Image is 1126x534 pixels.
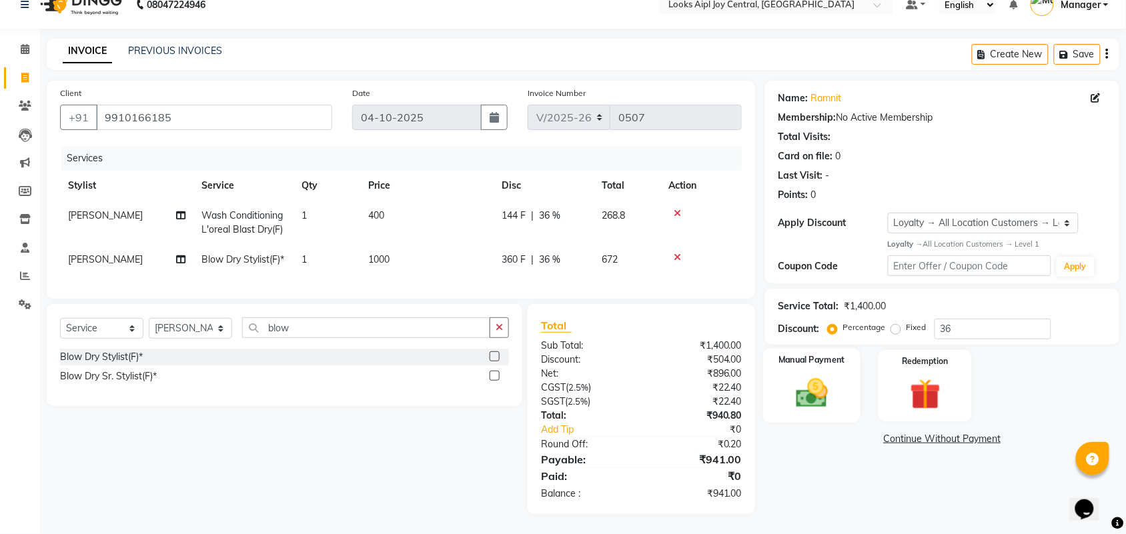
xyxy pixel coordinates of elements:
[531,468,642,484] div: Paid:
[531,395,642,409] div: ( )
[1057,257,1095,277] button: Apply
[811,91,842,105] a: Ramnit
[360,171,494,201] th: Price
[641,381,752,395] div: ₹22.40
[660,171,742,201] th: Action
[201,209,283,235] span: Wash Conditioning L'oreal Blast Dry(F)
[96,105,332,130] input: Search by Name/Mobile/Email/Code
[903,355,949,367] label: Redemption
[531,367,642,381] div: Net:
[494,171,594,201] th: Disc
[641,451,752,467] div: ₹941.00
[778,111,1106,125] div: No Active Membership
[352,87,370,99] label: Date
[778,299,839,313] div: Service Total:
[63,39,112,63] a: INVOICE
[531,353,642,367] div: Discount:
[531,253,534,267] span: |
[368,253,390,265] span: 1000
[844,299,887,313] div: ₹1,400.00
[294,171,360,201] th: Qty
[60,87,81,99] label: Client
[907,321,927,333] label: Fixed
[811,188,816,202] div: 0
[1054,44,1101,65] button: Save
[602,209,625,221] span: 268.8
[641,367,752,381] div: ₹896.00
[541,381,566,393] span: CGST
[888,239,1106,250] div: All Location Customers → Level 1
[826,169,830,183] div: -
[641,353,752,367] div: ₹504.00
[778,216,888,230] div: Apply Discount
[641,339,752,353] div: ₹1,400.00
[594,171,660,201] th: Total
[888,239,923,249] strong: Loyalty →
[778,169,823,183] div: Last Visit:
[531,437,642,451] div: Round Off:
[528,87,586,99] label: Invoice Number
[302,253,307,265] span: 1
[201,253,284,265] span: Blow Dry Stylist(F)*
[531,487,642,501] div: Balance :
[786,375,838,411] img: _cash.svg
[60,369,157,383] div: Blow Dry Sr. Stylist(F)*
[193,171,294,201] th: Service
[641,395,752,409] div: ₹22.40
[641,409,752,423] div: ₹940.80
[68,253,143,265] span: [PERSON_NAME]
[60,171,193,201] th: Stylist
[568,396,588,407] span: 2.5%
[539,209,560,223] span: 36 %
[778,188,808,202] div: Points:
[568,382,588,393] span: 2.5%
[660,423,752,437] div: ₹0
[836,149,841,163] div: 0
[778,354,845,367] label: Manual Payment
[768,432,1117,446] a: Continue Without Payment
[778,130,831,144] div: Total Visits:
[539,253,560,267] span: 36 %
[778,259,888,273] div: Coupon Code
[531,451,642,467] div: Payable:
[60,350,143,364] div: Blow Dry Stylist(F)*
[68,209,143,221] span: [PERSON_NAME]
[368,209,384,221] span: 400
[888,255,1051,276] input: Enter Offer / Coupon Code
[60,105,97,130] button: +91
[502,253,526,267] span: 360 F
[972,44,1049,65] button: Create New
[128,45,222,57] a: PREVIOUS INVOICES
[901,375,951,413] img: _gift.svg
[242,317,490,338] input: Search or Scan
[531,409,642,423] div: Total:
[1070,481,1113,521] iframe: chat widget
[302,209,307,221] span: 1
[641,437,752,451] div: ₹0.20
[531,381,642,395] div: ( )
[531,339,642,353] div: Sub Total:
[541,395,565,407] span: SGST
[541,319,572,333] span: Total
[502,209,526,223] span: 144 F
[641,468,752,484] div: ₹0
[778,91,808,105] div: Name:
[778,111,836,125] div: Membership:
[843,321,886,333] label: Percentage
[641,487,752,501] div: ₹941.00
[61,146,752,171] div: Services
[602,253,618,265] span: 672
[778,149,833,163] div: Card on file:
[531,209,534,223] span: |
[531,423,660,437] a: Add Tip
[778,322,820,336] div: Discount:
